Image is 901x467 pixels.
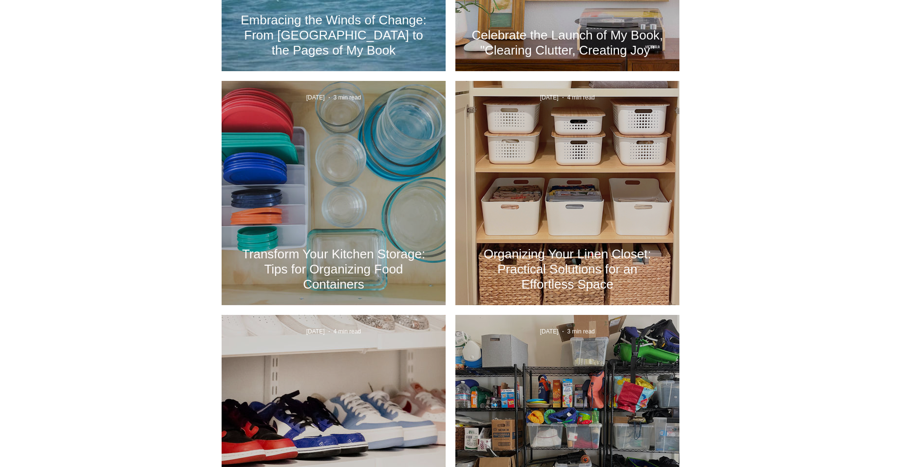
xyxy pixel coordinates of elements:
span: 4 min read [567,94,595,101]
span: 3 min read [334,94,361,101]
a: Embracing the Winds of Change: From [GEOGRAPHIC_DATA] to the Pages of My Book [236,12,431,58]
a: Celebrate the Launch of My Book, "Clearing Clutter, Creating Joy" [470,27,665,58]
span: Nov 10, 2023 [540,328,559,335]
a: Organizing Your Linen Closet: Practical Solutions for an Effortless Space [470,246,665,292]
h2: Celebrate the Launch of My Book, "Clearing Clutter, Creating Joy" [470,28,665,58]
span: 3 min read [567,328,595,335]
span: Jan 2, 2024 [540,94,559,101]
h2: Embracing the Winds of Change: From [GEOGRAPHIC_DATA] to the Pages of My Book [236,13,431,58]
span: 4 min read [334,328,361,335]
a: Transform Your Kitchen Storage: Tips for Organizing Food Containers [236,246,431,292]
span: Feb 17, 2024 [306,94,325,101]
span: Dec 22, 2023 [306,328,325,335]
